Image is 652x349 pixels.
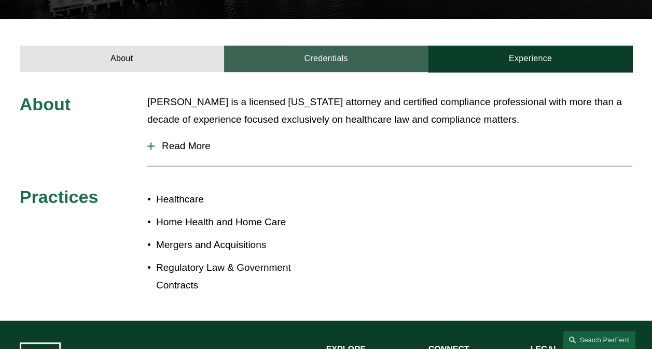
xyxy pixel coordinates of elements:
[156,259,326,294] p: Regulatory Law & Government Contracts
[428,46,632,72] a: Experience
[20,94,71,114] span: About
[224,46,428,72] a: Credentials
[147,93,632,128] p: [PERSON_NAME] is a licensed [US_STATE] attorney and certified compliance professional with more t...
[156,236,326,254] p: Mergers and Acquisitions
[147,133,632,159] button: Read More
[563,331,635,349] a: Search this site
[156,213,326,231] p: Home Health and Home Care
[20,46,224,72] a: About
[156,191,326,208] p: Healthcare
[20,187,99,207] span: Practices
[155,140,632,152] span: Read More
